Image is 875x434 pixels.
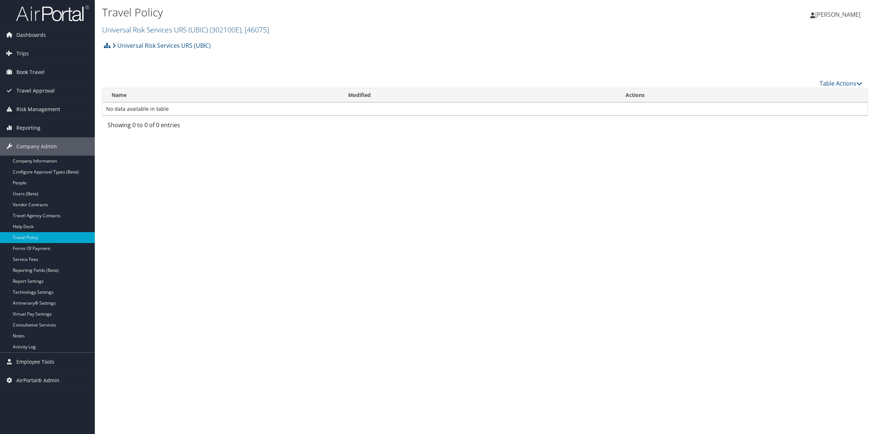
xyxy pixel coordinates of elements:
[108,121,288,133] div: Showing 0 to 0 of 0 entries
[16,63,44,81] span: Book Travel
[810,4,868,26] a: [PERSON_NAME]
[210,25,241,35] span: ( 302100E )
[16,5,89,22] img: airportal-logo.png
[16,100,60,118] span: Risk Management
[102,25,269,35] a: Universal Risk Services URS (UBIC)
[619,88,867,102] th: Actions
[16,119,40,137] span: Reporting
[342,88,619,102] th: Modified: activate to sort column ascending
[16,44,29,63] span: Trips
[16,137,57,156] span: Company Admin
[102,88,342,102] th: Name: activate to sort column ascending
[102,5,612,20] h1: Travel Policy
[16,371,59,390] span: AirPortal® Admin
[112,38,211,53] a: Universal Risk Services URS (UBIC)
[820,79,862,87] a: Table Actions
[102,102,867,116] td: No data available in table
[16,26,46,44] span: Dashboards
[16,82,55,100] span: Travel Approval
[241,25,269,35] span: , [ 46075 ]
[16,353,54,371] span: Employee Tools
[815,11,860,19] span: [PERSON_NAME]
